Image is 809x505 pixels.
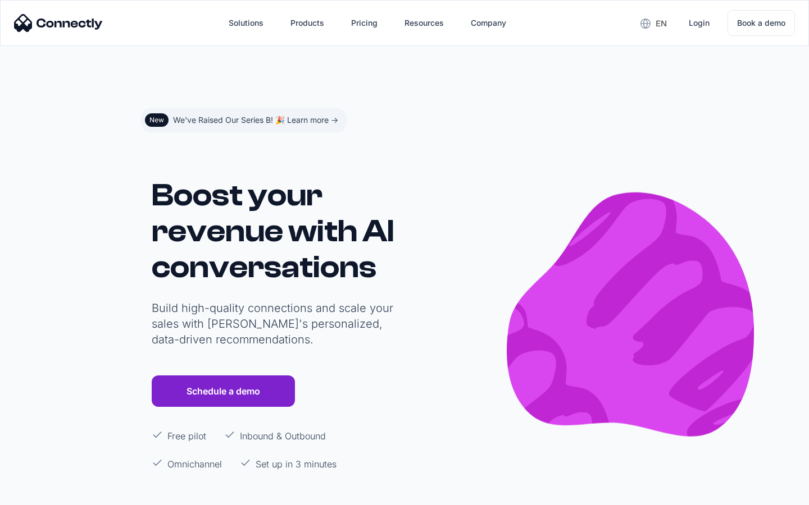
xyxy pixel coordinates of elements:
h1: Boost your revenue with AI conversations [152,177,399,285]
div: Login [689,15,710,31]
div: Company [471,15,506,31]
div: New [149,116,164,125]
div: Products [281,10,333,36]
a: Schedule a demo [152,375,295,407]
div: Resources [396,10,453,36]
a: NewWe've Raised Our Series B! 🎉 Learn more -> [140,108,347,132]
div: Solutions [229,15,263,31]
div: en [631,15,675,31]
aside: Language selected: English [11,484,67,501]
p: Inbound & Outbound [240,429,326,443]
p: Omnichannel [167,457,222,471]
ul: Language list [22,485,67,501]
img: Connectly Logo [14,14,103,32]
div: Company [462,10,515,36]
div: Resources [404,15,444,31]
a: Book a demo [728,10,795,36]
div: Products [290,15,324,31]
div: Solutions [220,10,272,36]
p: Set up in 3 minutes [256,457,337,471]
a: Login [680,10,719,36]
a: Pricing [342,10,387,36]
div: en [656,16,667,31]
p: Build high-quality connections and scale your sales with [PERSON_NAME]'s personalized, data-drive... [152,300,399,347]
div: We've Raised Our Series B! 🎉 Learn more -> [173,112,338,128]
div: Pricing [351,15,378,31]
p: Free pilot [167,429,206,443]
